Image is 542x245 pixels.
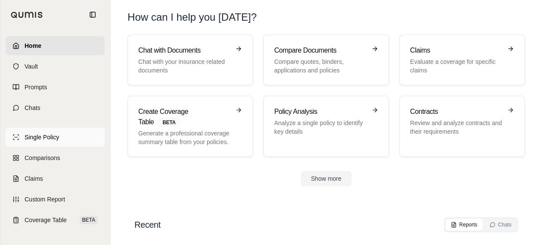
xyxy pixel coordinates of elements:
[274,57,366,75] p: Compare quotes, binders, applications and policies
[25,41,41,50] span: Home
[25,216,67,224] span: Coverage Table
[80,216,98,224] span: BETA
[25,133,59,141] span: Single Policy
[6,148,105,167] a: Comparisons
[445,219,483,231] button: Reports
[6,169,105,188] a: Claims
[25,195,65,204] span: Custom Report
[274,119,366,136] p: Analyze a single policy to identify key details
[128,10,525,24] h1: How can I help you [DATE]?
[274,107,366,117] h3: Policy Analysis
[86,8,100,22] button: Collapse sidebar
[25,174,43,183] span: Claims
[410,57,502,75] p: Evaluate a coverage for specific claims
[6,190,105,209] a: Custom Report
[138,57,230,75] p: Chat with your insurance related documents
[11,12,43,18] img: Qumis Logo
[128,96,253,157] a: Create Coverage TableBETAGenerate a professional coverage summary table from your policies.
[6,78,105,97] a: Prompts
[399,35,525,85] a: ClaimsEvaluate a coverage for specific claims
[25,83,47,91] span: Prompts
[138,129,230,146] p: Generate a professional coverage summary table from your policies.
[410,45,502,56] h3: Claims
[301,171,352,186] button: Show more
[484,219,517,231] button: Chats
[138,45,230,56] h3: Chat with Documents
[489,221,511,228] div: Chats
[410,119,502,136] p: Review and analyze contracts and their requirements
[128,35,253,85] a: Chat with DocumentsChat with your insurance related documents
[6,98,105,117] a: Chats
[6,128,105,147] a: Single Policy
[25,104,40,112] span: Chats
[451,221,477,228] div: Reports
[6,210,105,229] a: Coverage TableBETA
[25,154,60,162] span: Comparisons
[138,107,230,127] h3: Create Coverage Table
[157,118,181,127] span: BETA
[399,96,525,157] a: ContractsReview and analyze contracts and their requirements
[263,96,389,157] a: Policy AnalysisAnalyze a single policy to identify key details
[263,35,389,85] a: Compare DocumentsCompare quotes, binders, applications and policies
[25,62,38,71] span: Vault
[274,45,366,56] h3: Compare Documents
[6,57,105,76] a: Vault
[410,107,502,117] h3: Contracts
[134,219,160,231] h2: Recent
[6,36,105,55] a: Home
